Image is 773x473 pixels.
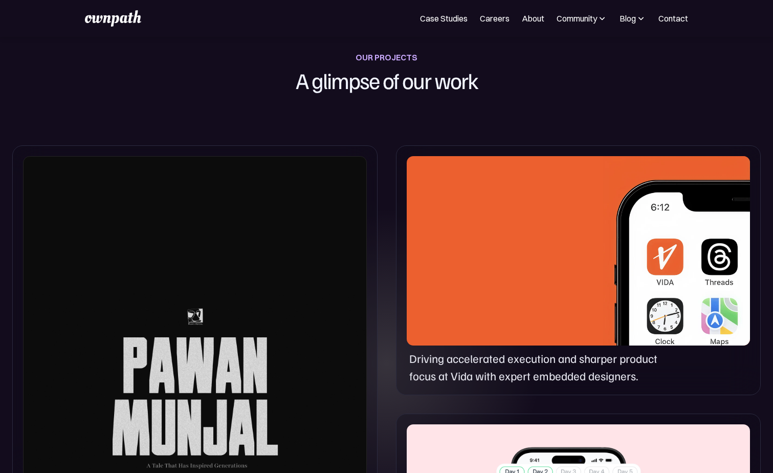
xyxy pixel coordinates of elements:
div: Blog [620,12,646,25]
div: Blog [620,12,636,25]
a: Case Studies [420,12,468,25]
p: Driving accelerated execution and sharper product focus at Vida with expert embedded designers. [409,350,675,384]
a: Contact [658,12,688,25]
div: OUR PROJECTS [356,50,417,64]
a: Careers [480,12,510,25]
a: About [522,12,544,25]
div: Community [557,12,607,25]
h1: A glimpse of our work [245,64,529,96]
div: Community [557,12,597,25]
